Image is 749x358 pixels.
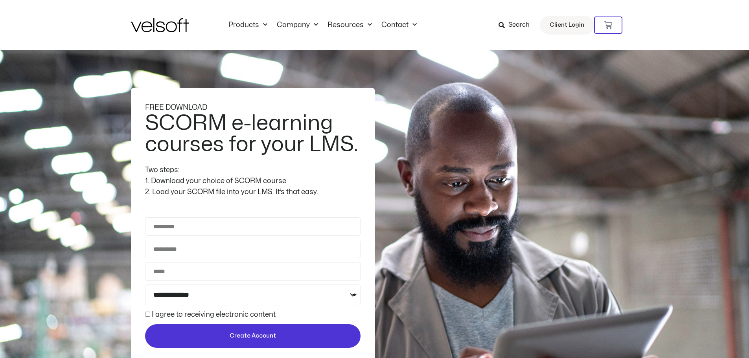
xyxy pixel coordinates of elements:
span: Create Account [230,331,276,341]
a: Client Login [540,16,594,35]
button: Create Account [145,324,361,348]
label: I agree to receiving electronic content [152,311,276,318]
div: 2. Load your SCORM file into your LMS. It’s that easy. [145,187,361,198]
nav: Menu [224,21,421,29]
div: Two steps: [145,165,361,176]
a: ResourcesMenu Toggle [323,21,377,29]
div: FREE DOWNLOAD [145,102,361,113]
div: 1. Download your choice of SCORM course [145,176,361,187]
a: Search [499,18,535,32]
a: ProductsMenu Toggle [224,21,272,29]
span: Client Login [550,20,584,30]
a: ContactMenu Toggle [377,21,421,29]
img: Velsoft Training Materials [131,18,189,32]
h2: SCORM e-learning courses for your LMS. [145,113,359,155]
span: Search [508,20,530,30]
a: CompanyMenu Toggle [272,21,323,29]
